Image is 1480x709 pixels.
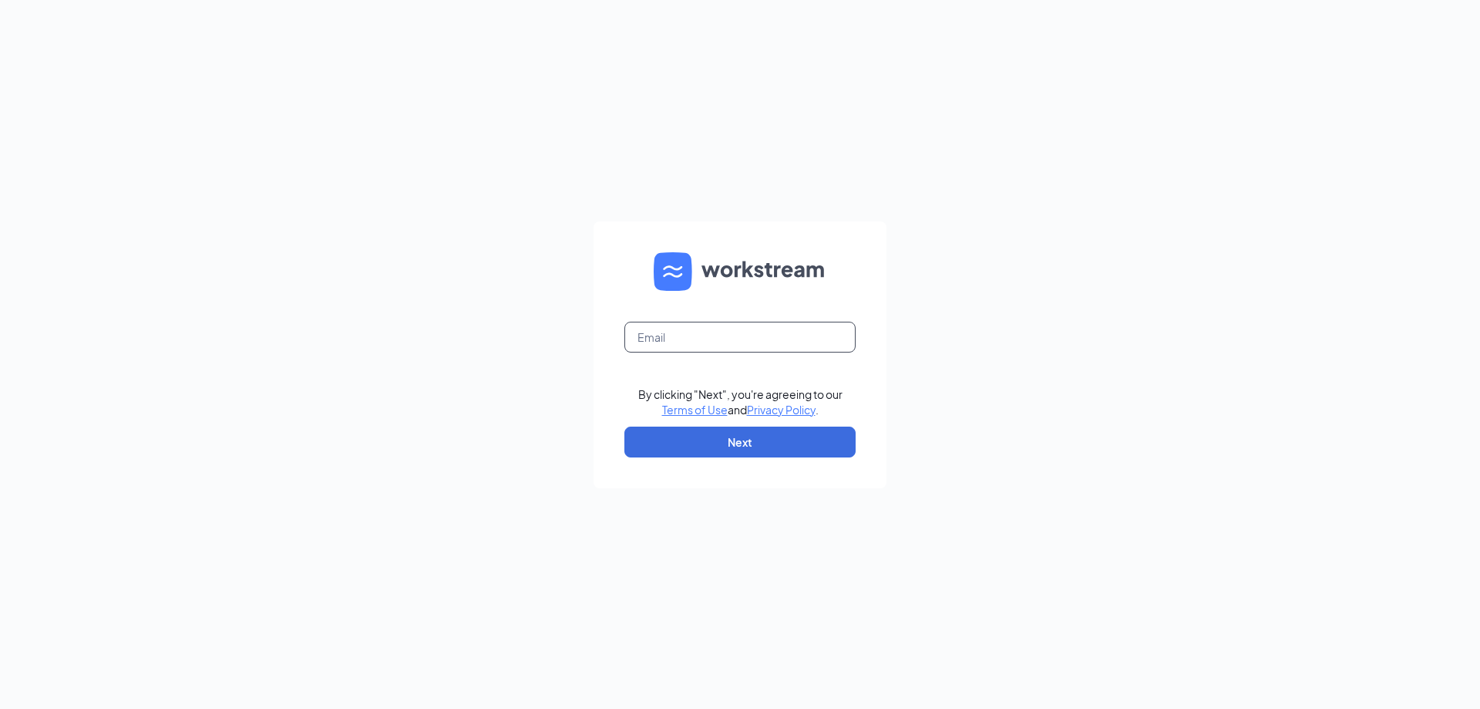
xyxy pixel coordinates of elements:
img: WS logo and Workstream text [654,252,826,291]
button: Next [624,427,856,457]
a: Terms of Use [662,403,728,417]
div: By clicking "Next", you're agreeing to our and . [638,387,843,417]
input: Email [624,322,856,353]
a: Privacy Policy [747,403,816,417]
